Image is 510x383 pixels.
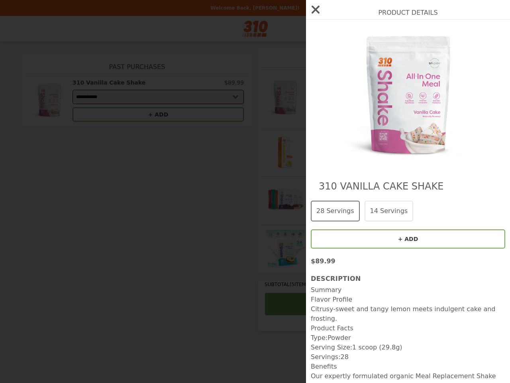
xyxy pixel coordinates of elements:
[311,343,505,352] li: 1 scoop (29.8g)
[311,304,505,324] p: Citrusy-sweet and tangy lemon meets indulgent cake and frosting.
[319,180,497,193] h2: 310 Vanilla Cake Shake
[335,28,481,164] img: 28 Servings
[311,352,505,362] li: 28
[311,257,505,266] p: $89.99
[311,333,505,343] li: Powder
[365,201,414,221] button: 14 Servings
[311,362,505,371] p: Benefits
[311,229,505,249] button: + ADD
[311,295,505,304] h2: Flavor Profile
[311,344,352,351] strong: Serving Size:
[311,334,328,342] strong: Type:
[311,285,505,295] p: Summary
[311,353,341,361] strong: Servings:
[311,201,360,221] button: 28 Servings
[311,324,505,333] h3: Product Facts
[311,274,505,284] h3: Description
